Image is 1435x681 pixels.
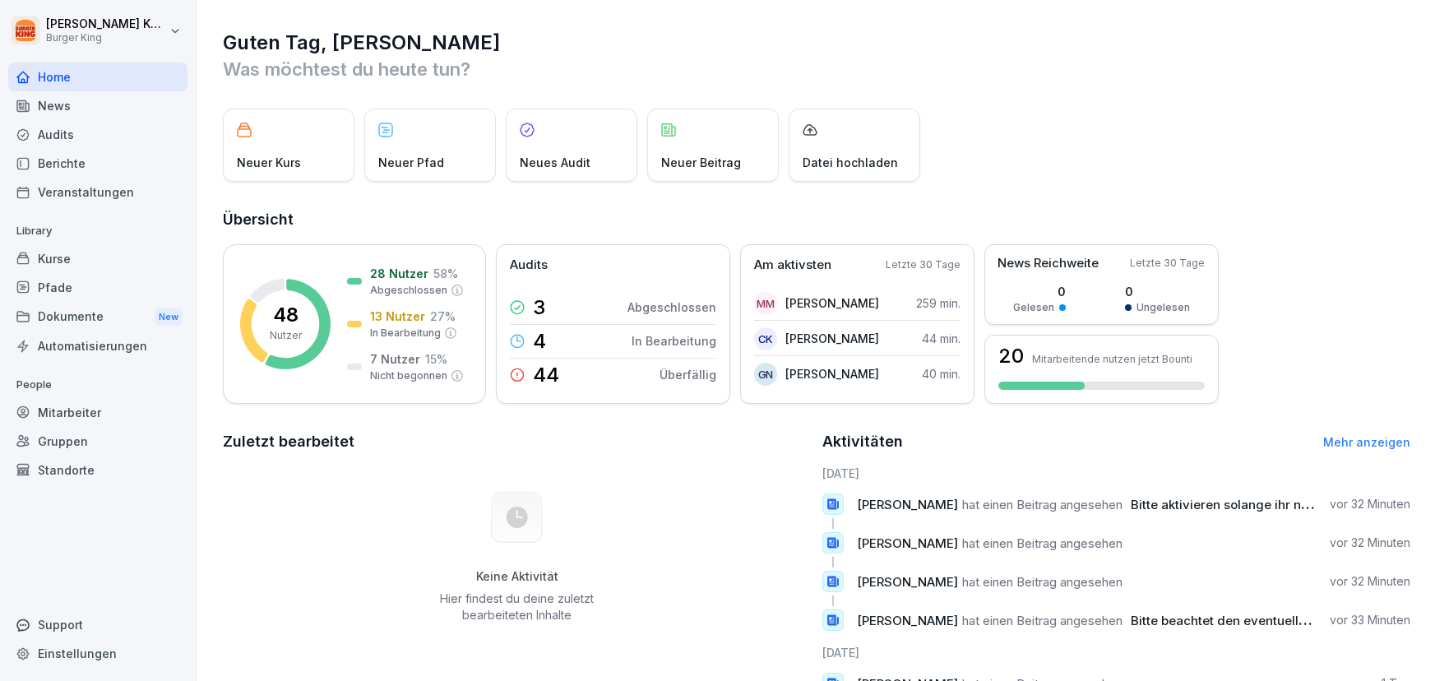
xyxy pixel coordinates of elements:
[1136,300,1190,315] p: Ungelesen
[962,497,1123,512] span: hat einen Beitrag angesehen
[273,305,299,325] p: 48
[8,218,187,244] p: Library
[962,574,1123,590] span: hat einen Beitrag angesehen
[661,154,741,171] p: Neuer Beitrag
[270,328,302,343] p: Nutzer
[822,644,1410,661] h6: [DATE]
[754,363,777,386] div: GN
[8,398,187,427] a: Mitarbeiter
[1330,612,1410,628] p: vor 33 Minuten
[8,427,187,456] a: Gruppen
[857,497,958,512] span: [PERSON_NAME]
[754,292,777,315] div: MM
[533,365,559,385] p: 44
[370,308,425,325] p: 13 Nutzer
[922,365,961,382] p: 40 min.
[370,326,441,340] p: In Bearbeitung
[8,120,187,149] a: Audits
[46,32,166,44] p: Burger King
[1330,573,1410,590] p: vor 32 Minuten
[627,299,716,316] p: Abgeschlossen
[962,613,1123,628] span: hat einen Beitrag angesehen
[822,430,903,453] h2: Aktivitäten
[754,327,777,350] div: CK
[370,368,447,383] p: Nicht begonnen
[1330,535,1410,551] p: vor 32 Minuten
[1130,256,1205,271] p: Letzte 30 Tage
[922,330,961,347] p: 44 min.
[962,535,1123,551] span: hat einen Beitrag angesehen
[223,208,1410,231] h2: Übersicht
[155,308,183,327] div: New
[1013,300,1054,315] p: Gelesen
[8,372,187,398] p: People
[1125,283,1190,300] p: 0
[916,294,961,312] p: 259 min.
[785,365,879,382] p: [PERSON_NAME]
[370,265,428,282] p: 28 Nutzer
[8,331,187,360] a: Automatisierungen
[223,430,811,453] h2: Zuletzt bearbeitet
[378,154,444,171] p: Neuer Pfad
[8,63,187,91] a: Home
[1013,283,1066,300] p: 0
[1330,496,1410,512] p: vor 32 Minuten
[785,294,879,312] p: [PERSON_NAME]
[754,256,831,275] p: Am aktivsten
[46,17,166,31] p: [PERSON_NAME] Karius
[8,456,187,484] a: Standorte
[434,591,600,623] p: Hier findest du deine zuletzt bearbeiteten Inhalte
[434,569,600,584] h5: Keine Aktivität
[433,265,458,282] p: 58 %
[370,350,420,368] p: 7 Nutzer
[533,331,546,351] p: 4
[8,610,187,639] div: Support
[1032,353,1192,365] p: Mitarbeitende nutzen jetzt Bounti
[8,273,187,302] a: Pfade
[510,256,548,275] p: Audits
[533,298,545,317] p: 3
[520,154,590,171] p: Neues Audit
[857,613,958,628] span: [PERSON_NAME]
[8,244,187,273] a: Kurse
[8,639,187,668] a: Einstellungen
[370,283,447,298] p: Abgeschlossen
[857,535,958,551] span: [PERSON_NAME]
[1323,435,1410,449] a: Mehr anzeigen
[785,330,879,347] p: [PERSON_NAME]
[425,350,447,368] p: 15 %
[998,254,1099,273] p: News Reichweite
[430,308,456,325] p: 27 %
[857,574,958,590] span: [PERSON_NAME]
[8,91,187,120] a: News
[822,465,1410,482] h6: [DATE]
[8,149,187,178] a: Berichte
[223,56,1410,82] p: Was möchtest du heute tun?
[803,154,898,171] p: Datei hochladen
[886,257,961,272] p: Letzte 30 Tage
[8,302,187,332] div: Dokumente
[8,178,187,206] a: Veranstaltungen
[8,302,187,332] a: DokumenteNew
[660,366,716,383] p: Überfällig
[223,30,1410,56] h1: Guten Tag, [PERSON_NAME]
[998,346,1024,366] h3: 20
[632,332,716,350] p: In Bearbeitung
[237,154,301,171] p: Neuer Kurs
